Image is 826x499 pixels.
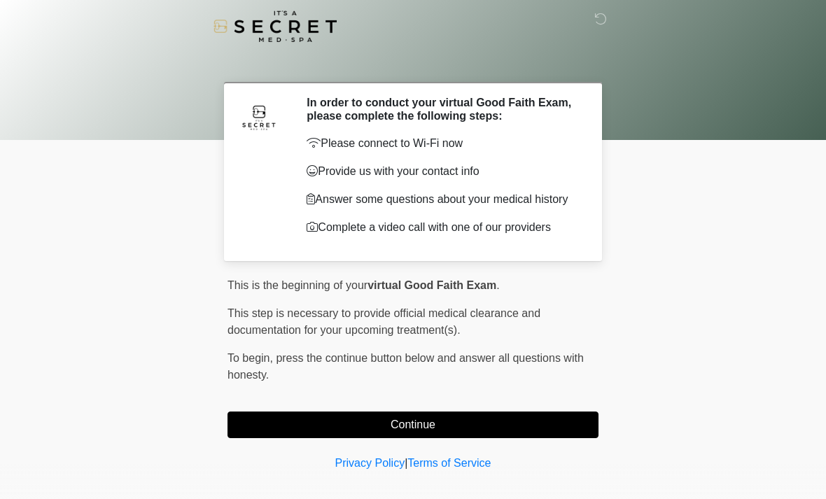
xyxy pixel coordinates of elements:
span: To begin, [227,352,276,364]
a: Privacy Policy [335,457,405,469]
button: Continue [227,412,598,438]
span: This step is necessary to provide official medical clearance and documentation for your upcoming ... [227,307,540,336]
strong: virtual Good Faith Exam [367,279,496,291]
a: Terms of Service [407,457,491,469]
img: Agent Avatar [238,96,280,138]
span: This is the beginning of your [227,279,367,291]
span: . [496,279,499,291]
a: | [405,457,407,469]
img: It's A Secret Med Spa Logo [213,10,337,42]
h1: ‎ ‎ [217,50,609,76]
p: Please connect to Wi-Fi now [307,135,577,152]
p: Answer some questions about your medical history [307,191,577,208]
p: Complete a video call with one of our providers [307,219,577,236]
h2: In order to conduct your virtual Good Faith Exam, please complete the following steps: [307,96,577,122]
p: Provide us with your contact info [307,163,577,180]
span: press the continue button below and answer all questions with honesty. [227,352,584,381]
